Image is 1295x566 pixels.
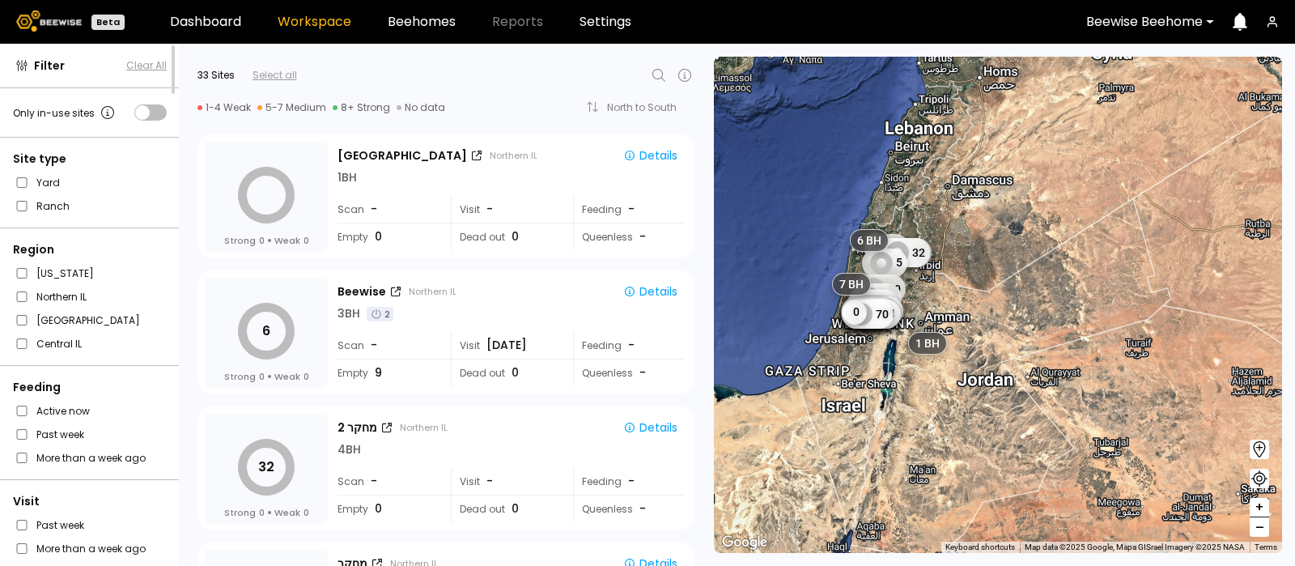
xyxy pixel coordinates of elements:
[259,370,265,383] span: 0
[338,223,439,250] div: Empty
[259,234,265,247] span: 0
[338,468,439,495] div: Scan
[36,426,84,443] label: Past week
[451,196,562,223] div: Visit
[628,337,636,354] div: -
[278,15,351,28] a: Workspace
[197,101,251,114] div: 1-4 Weak
[623,148,677,163] div: Details
[258,457,274,476] tspan: 32
[36,288,87,305] label: Northern IL
[617,417,684,438] button: Details
[224,370,309,383] div: Strong Weak
[13,379,167,396] div: Feeding
[1255,517,1264,538] span: –
[451,332,562,359] div: Visit
[16,11,82,32] img: Beewise logo
[126,58,167,73] button: Clear All
[13,151,167,168] div: Site type
[850,283,902,313] div: 33
[639,364,646,381] span: -
[36,402,90,419] label: Active now
[628,473,636,490] div: -
[718,532,771,553] img: Google
[854,274,906,304] div: 20
[338,419,377,436] div: מחקר 2
[367,307,393,321] div: 2
[617,145,684,166] button: Details
[451,468,562,495] div: Visit
[486,473,493,490] span: -
[400,421,448,434] div: Northern IL
[623,420,677,435] div: Details
[253,68,297,83] div: Select all
[857,232,881,247] span: 6 BH
[492,15,543,28] span: Reports
[371,201,377,218] span: -
[573,196,684,223] div: Feeding
[580,15,631,28] a: Settings
[607,103,688,113] div: North to South
[333,101,390,114] div: 8+ Strong
[623,284,677,299] div: Details
[257,101,326,114] div: 5-7 Medium
[371,337,377,354] span: -
[170,15,241,28] a: Dashboard
[36,449,146,466] label: More than a week ago
[915,336,940,351] span: 1 BH
[375,500,382,517] span: 0
[512,500,519,517] span: 0
[91,15,125,30] div: Beta
[842,300,894,329] div: 70
[304,370,309,383] span: 0
[1255,497,1264,517] span: +
[490,149,537,162] div: Northern IL
[338,496,439,522] div: Empty
[878,238,930,267] div: 32
[34,57,65,74] span: Filter
[338,332,439,359] div: Scan
[1025,543,1245,551] span: Map data ©2025 Google, Mapa GISrael Imagery ©2025 NASA
[1255,543,1277,551] a: Terms
[1250,498,1269,517] button: +
[371,473,377,490] span: -
[259,506,265,519] span: 0
[409,285,456,298] div: Northern IL
[945,542,1015,553] button: Keyboard shortcuts
[304,506,309,519] span: 0
[451,360,562,386] div: Dead out
[375,364,382,381] span: 9
[13,241,167,258] div: Region
[13,103,117,122] div: Only in-use sites
[338,147,467,164] div: [GEOGRAPHIC_DATA]
[338,441,361,458] div: 4 BH
[512,364,519,381] span: 0
[36,517,84,534] label: Past week
[843,300,867,324] div: 0
[718,532,771,553] a: Open this area in Google Maps (opens a new window)
[338,305,360,322] div: 3 BH
[617,281,684,302] button: Details
[573,360,684,386] div: Queenless
[224,506,309,519] div: Strong Weak
[451,496,562,522] div: Dead out
[36,335,82,352] label: Central IL
[388,15,456,28] a: Beehomes
[1250,517,1269,537] button: –
[639,228,646,245] span: -
[573,468,684,495] div: Feeding
[628,201,636,218] div: -
[338,196,439,223] div: Scan
[862,248,907,277] div: 5
[573,496,684,522] div: Queenless
[451,223,562,250] div: Dead out
[36,174,60,191] label: Yard
[338,283,386,300] div: Beewise
[338,169,357,186] div: 1 BH
[36,198,70,215] label: Ranch
[338,360,439,386] div: Empty
[36,265,94,282] label: [US_STATE]
[486,337,527,354] span: [DATE]
[573,332,684,359] div: Feeding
